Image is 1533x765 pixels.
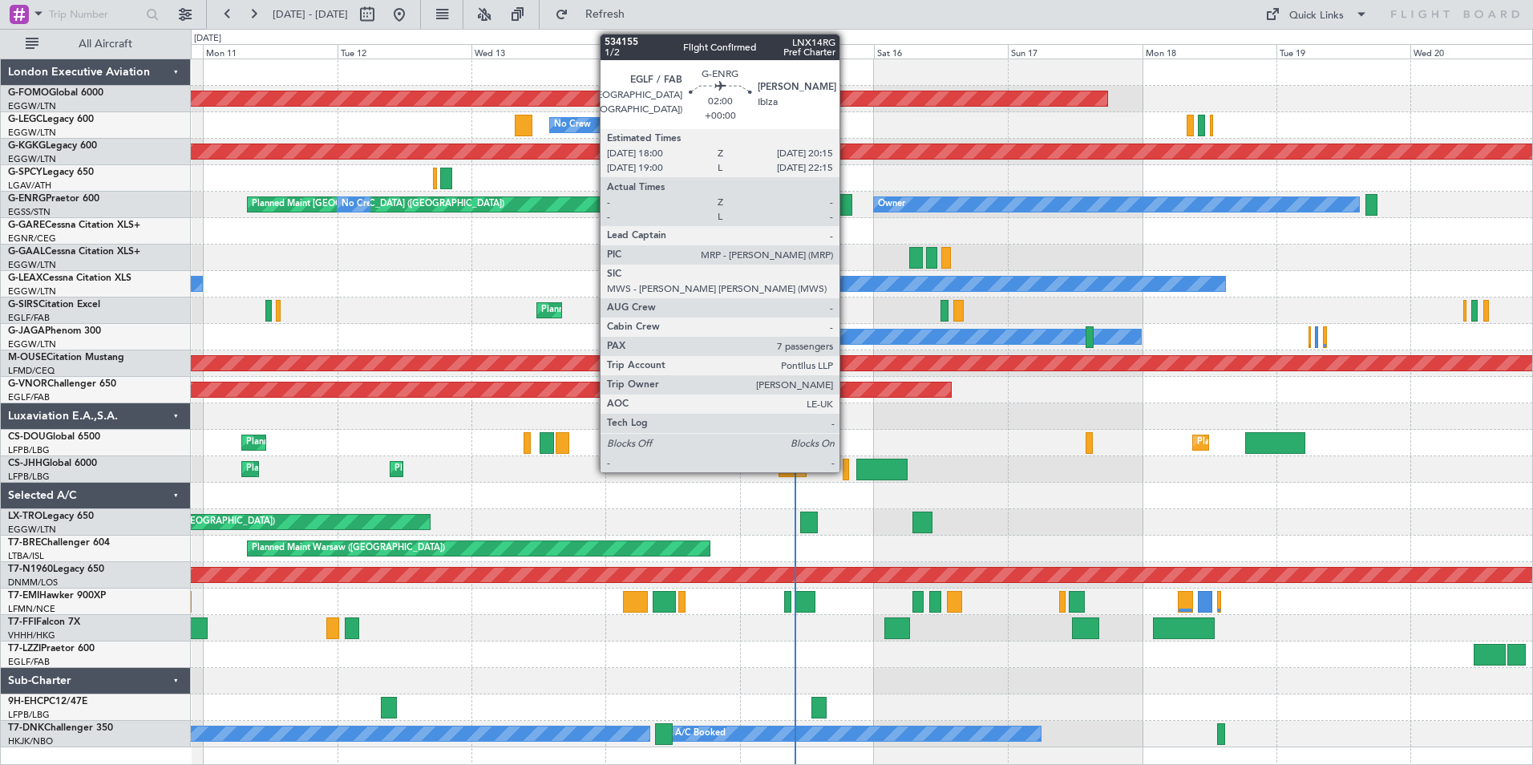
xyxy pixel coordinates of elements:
[342,192,378,217] div: No Crew
[8,591,39,601] span: T7-EMI
[8,168,42,177] span: G-SPCY
[8,644,41,654] span: T7-LZZI
[252,536,445,561] div: Planned Maint Warsaw ([GEOGRAPHIC_DATA])
[8,709,50,721] a: LFPB/LBG
[203,44,337,59] div: Mon 11
[8,723,113,733] a: T7-DNKChallenger 350
[1197,431,1450,455] div: Planned Maint [GEOGRAPHIC_DATA] ([GEOGRAPHIC_DATA])
[8,471,50,483] a: LFPB/LBG
[8,180,51,192] a: LGAV/ATH
[8,444,50,456] a: LFPB/LBG
[8,512,42,521] span: LX-TRO
[8,538,41,548] span: T7-BRE
[8,512,94,521] a: LX-TROLegacy 650
[605,44,739,59] div: Thu 14
[8,735,53,747] a: HKJK/NBO
[609,272,637,296] div: Owner
[8,247,45,257] span: G-GAAL
[8,629,55,642] a: VHHH/HKG
[8,459,42,468] span: CS-JHH
[727,325,754,349] div: Owner
[49,2,141,26] input: Trip Number
[654,431,918,455] div: Unplanned Maint [GEOGRAPHIC_DATA] ([GEOGRAPHIC_DATA])
[8,550,44,562] a: LTBA/ISL
[8,379,47,389] span: G-VNOR
[8,300,100,310] a: G-SIRSCitation Excel
[554,113,591,137] div: No Crew
[471,44,605,59] div: Wed 13
[8,617,80,627] a: T7-FFIFalcon 7X
[8,644,95,654] a: T7-LZZIPraetor 600
[8,88,103,98] a: G-FOMOGlobal 6000
[194,32,221,46] div: [DATE]
[8,115,42,124] span: G-LEGC
[8,565,53,574] span: T7-N1960
[8,432,46,442] span: CS-DOU
[8,538,110,548] a: T7-BREChallenger 604
[8,603,55,615] a: LFMN/NCE
[8,697,43,706] span: 9H-EHC
[874,44,1008,59] div: Sat 16
[8,153,56,165] a: EGGW/LTN
[8,285,56,297] a: EGGW/LTN
[1289,8,1344,24] div: Quick Links
[1257,2,1376,27] button: Quick Links
[1008,44,1142,59] div: Sun 17
[246,457,499,481] div: Planned Maint [GEOGRAPHIC_DATA] ([GEOGRAPHIC_DATA])
[338,44,471,59] div: Tue 12
[252,192,504,217] div: Planned Maint [GEOGRAPHIC_DATA] ([GEOGRAPHIC_DATA])
[783,457,1036,481] div: Planned Maint [GEOGRAPHIC_DATA] ([GEOGRAPHIC_DATA])
[8,723,44,733] span: T7-DNK
[8,697,87,706] a: 9H-EHCPC12/47E
[8,353,124,362] a: M-OUSECitation Mustang
[8,591,106,601] a: T7-EMIHawker 900XP
[8,168,94,177] a: G-SPCYLegacy 650
[8,273,131,283] a: G-LEAXCessna Citation XLS
[1276,44,1410,59] div: Tue 19
[246,431,499,455] div: Planned Maint [GEOGRAPHIC_DATA] ([GEOGRAPHIC_DATA])
[8,365,55,377] a: LFMD/CEQ
[8,577,58,589] a: DNMM/LOS
[548,2,644,27] button: Refresh
[8,432,100,442] a: CS-DOUGlobal 6500
[8,459,97,468] a: CS-JHHGlobal 6000
[8,379,116,389] a: G-VNORChallenger 650
[541,298,794,322] div: Planned Maint [GEOGRAPHIC_DATA] ([GEOGRAPHIC_DATA])
[8,353,47,362] span: M-OUSE
[1143,44,1276,59] div: Mon 18
[8,206,51,218] a: EGSS/STN
[8,221,140,230] a: G-GARECessna Citation XLS+
[18,31,174,57] button: All Aircraft
[42,38,169,50] span: All Aircraft
[273,7,348,22] span: [DATE] - [DATE]
[8,259,56,271] a: EGGW/LTN
[8,141,97,151] a: G-KGKGLegacy 600
[8,312,50,324] a: EGLF/FAB
[675,722,726,746] div: A/C Booked
[740,44,874,59] div: Fri 15
[572,9,639,20] span: Refresh
[8,247,140,257] a: G-GAALCessna Citation XLS+
[394,457,647,481] div: Planned Maint [GEOGRAPHIC_DATA] ([GEOGRAPHIC_DATA])
[8,194,46,204] span: G-ENRG
[8,656,50,668] a: EGLF/FAB
[8,100,56,112] a: EGGW/LTN
[8,338,56,350] a: EGGW/LTN
[8,391,50,403] a: EGLF/FAB
[8,617,36,627] span: T7-FFI
[8,300,38,310] span: G-SIRS
[665,245,724,269] div: Planned Maint
[8,115,94,124] a: G-LEGCLegacy 600
[8,221,45,230] span: G-GARE
[8,524,56,536] a: EGGW/LTN
[8,565,104,574] a: T7-N1960Legacy 650
[8,326,101,336] a: G-JAGAPhenom 300
[8,233,56,245] a: EGNR/CEG
[8,141,46,151] span: G-KGKG
[8,273,42,283] span: G-LEAX
[8,88,49,98] span: G-FOMO
[8,127,56,139] a: EGGW/LTN
[878,192,905,217] div: Owner
[8,194,99,204] a: G-ENRGPraetor 600
[8,326,45,336] span: G-JAGA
